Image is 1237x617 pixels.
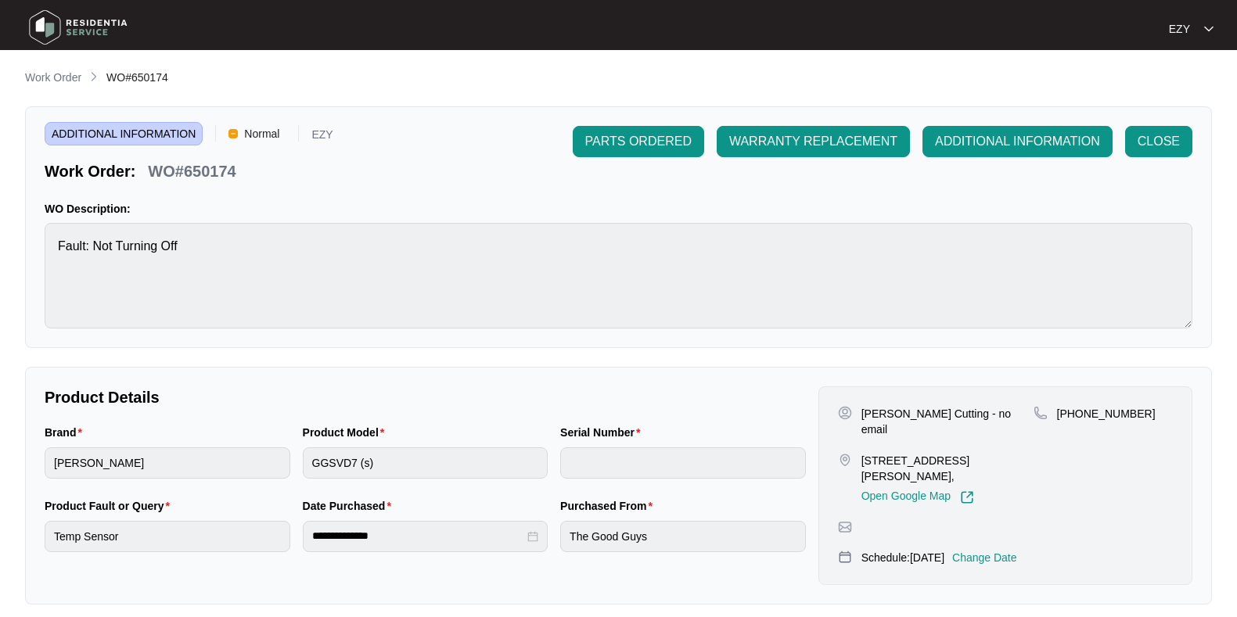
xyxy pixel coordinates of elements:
a: Open Google Map [861,490,974,504]
img: chevron-right [88,70,100,83]
img: map-pin [838,550,852,564]
input: Serial Number [560,447,806,479]
label: Product Model [303,425,391,440]
span: WO#650174 [106,71,168,84]
span: ADDITIONAL INFORMATION [45,122,203,145]
img: Vercel Logo [228,129,238,138]
span: WARRANTY REPLACEMENT [729,132,897,151]
span: ADDITIONAL INFORMATION [935,132,1100,151]
button: WARRANTY REPLACEMENT [717,126,910,157]
label: Purchased From [560,498,659,514]
p: [PHONE_NUMBER] [1057,406,1156,421]
img: dropdown arrow [1204,25,1214,33]
p: Work Order [25,70,81,85]
p: WO#650174 [148,160,236,182]
input: Date Purchased [312,528,525,544]
label: Serial Number [560,425,646,440]
p: Product Details [45,386,806,408]
p: Work Order: [45,160,135,182]
p: Change Date [952,550,1017,565]
img: map-pin [838,453,852,467]
a: Work Order [22,70,85,87]
label: Product Fault or Query [45,498,176,514]
textarea: Fault: Not Turning Off [45,223,1192,328]
button: PARTS ORDERED [573,126,704,157]
p: [STREET_ADDRESS][PERSON_NAME], [861,453,1034,484]
p: [PERSON_NAME] Cutting - no email [861,406,1034,437]
input: Product Model [303,447,548,479]
button: CLOSE [1125,126,1192,157]
p: Schedule: [DATE] [861,550,944,565]
input: Brand [45,447,290,479]
img: map-pin [838,520,852,534]
img: map-pin [1034,406,1048,420]
p: EZY [311,129,333,145]
button: ADDITIONAL INFORMATION [922,126,1113,157]
input: Purchased From [560,521,806,552]
img: residentia service logo [23,4,133,51]
img: user-pin [838,406,852,420]
img: Link-External [960,490,974,504]
span: Normal [238,122,286,145]
label: Brand [45,425,88,440]
p: WO Description: [45,201,1192,217]
label: Date Purchased [303,498,397,514]
input: Product Fault or Query [45,521,290,552]
span: CLOSE [1138,132,1180,151]
p: EZY [1169,21,1190,37]
span: PARTS ORDERED [585,132,692,151]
